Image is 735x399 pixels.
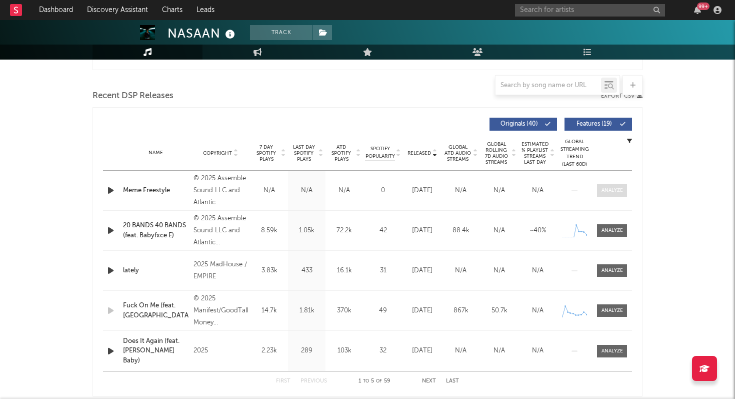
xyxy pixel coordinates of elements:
[444,266,477,276] div: N/A
[253,226,285,236] div: 8.59k
[347,375,402,387] div: 1 5 59
[365,306,400,316] div: 49
[92,90,173,102] span: Recent DSP Releases
[203,150,232,156] span: Copyright
[328,144,354,162] span: ATD Spotify Plays
[376,379,382,383] span: of
[250,25,312,40] button: Track
[444,186,477,196] div: N/A
[253,306,285,316] div: 14.7k
[365,145,395,160] span: Spotify Popularity
[328,186,360,196] div: N/A
[446,378,459,384] button: Last
[444,346,477,356] div: N/A
[253,266,285,276] div: 3.83k
[559,138,589,168] div: Global Streaming Trend (Last 60D)
[694,6,701,14] button: 99+
[193,293,248,329] div: © 2025 Manifest/GoodTalk/Good Money Global/Capitol Records
[328,266,360,276] div: 16.1k
[571,121,617,127] span: Features ( 19 )
[521,141,548,165] span: Estimated % Playlist Streams Last Day
[290,346,323,356] div: 289
[290,144,317,162] span: Last Day Spotify Plays
[482,266,516,276] div: N/A
[407,150,431,156] span: Released
[697,3,709,10] div: 99 +
[290,306,323,316] div: 1.81k
[521,346,554,356] div: N/A
[482,346,516,356] div: N/A
[482,226,516,236] div: N/A
[482,186,516,196] div: N/A
[564,118,632,131] button: Features(19)
[290,186,323,196] div: N/A
[365,226,400,236] div: 42
[521,226,554,236] div: ~ 40 %
[253,144,279,162] span: 7 Day Spotify Plays
[253,346,285,356] div: 2.23k
[253,186,285,196] div: N/A
[123,186,188,196] a: Meme Freestyle
[444,306,477,316] div: 867k
[123,221,188,240] a: 20 BANDS 40 BANDS (feat. Babyfxce E)
[495,82,601,90] input: Search by song name or URL
[422,378,436,384] button: Next
[482,141,510,165] span: Global Rolling 7D Audio Streams
[193,213,248,249] div: © 2025 Assemble Sound LLC and Atlantic Recording Corporation
[123,149,188,157] div: Name
[328,346,360,356] div: 103k
[123,336,188,366] a: Does It Again (feat. [PERSON_NAME] Baby)
[363,379,369,383] span: to
[521,306,554,316] div: N/A
[405,266,439,276] div: [DATE]
[276,378,290,384] button: First
[123,266,188,276] a: lately
[193,259,248,283] div: 2025 MadHouse / EMPIRE
[444,144,471,162] span: Global ATD Audio Streams
[405,226,439,236] div: [DATE]
[601,93,642,99] button: Export CSV
[290,226,323,236] div: 1.05k
[489,118,557,131] button: Originals(40)
[444,226,477,236] div: 88.4k
[290,266,323,276] div: 433
[405,186,439,196] div: [DATE]
[521,266,554,276] div: N/A
[482,306,516,316] div: 50.7k
[328,226,360,236] div: 72.2k
[496,121,542,127] span: Originals ( 40 )
[328,306,360,316] div: 370k
[300,378,327,384] button: Previous
[405,346,439,356] div: [DATE]
[515,4,665,17] input: Search for artists
[123,301,188,320] a: Fuck On Me (feat. [GEOGRAPHIC_DATA])
[167,25,237,42] div: NASAAN
[193,345,248,357] div: 2025
[405,306,439,316] div: [DATE]
[365,186,400,196] div: 0
[193,173,248,209] div: © 2025 Assemble Sound LLC and Atlantic Recording Corporation
[365,266,400,276] div: 31
[521,186,554,196] div: N/A
[365,346,400,356] div: 32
